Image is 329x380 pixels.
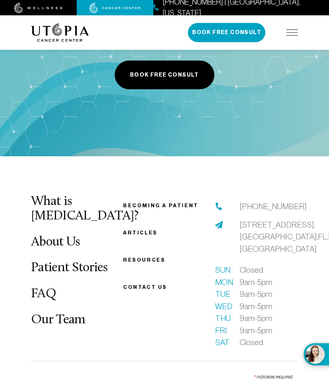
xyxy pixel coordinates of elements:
a: Resources [123,257,165,263]
img: address [215,221,223,229]
span: 9am-5pm [240,276,272,288]
span: 9am-5pm [240,324,272,337]
button: Book Free Consult [115,61,214,89]
span: Wed [215,300,230,313]
img: icon-hamburger [286,29,298,36]
span: Fri [215,324,230,337]
button: Book Free Consult [188,23,265,42]
a: Articles [123,230,158,236]
a: Becoming a patient [123,203,199,208]
a: [PHONE_NUMBER] [240,200,307,213]
span: Mon [215,276,230,288]
span: Sat [215,336,230,349]
a: Our Team [31,313,86,327]
span: 9am-5pm [240,312,272,324]
span: 9am-5pm [240,288,272,300]
span: Sun [215,264,230,276]
span: Closed [240,264,263,276]
span: Contact us [123,284,167,290]
img: logo [31,23,89,42]
span: Closed [240,336,263,349]
img: cancer center [89,3,141,13]
img: wellness [14,3,63,13]
a: FAQ [31,287,56,301]
a: What is [MEDICAL_DATA]? [31,195,139,223]
span: 9am-5pm [240,300,272,313]
img: phone [215,203,223,210]
a: About Us [31,236,80,249]
a: Patient Stories [31,261,108,275]
span: Tue [215,288,230,300]
span: Thu [215,312,230,324]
